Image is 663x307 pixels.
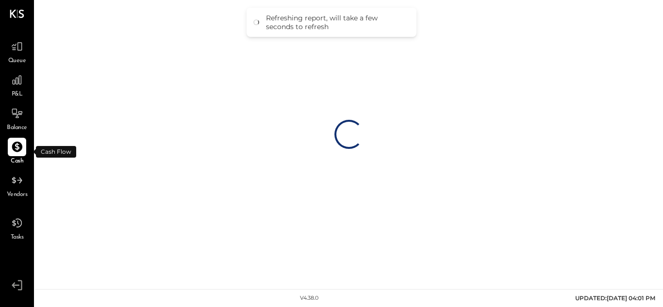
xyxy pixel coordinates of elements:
[8,57,26,65] span: Queue
[11,233,24,242] span: Tasks
[575,294,655,302] span: UPDATED: [DATE] 04:01 PM
[0,104,33,132] a: Balance
[11,157,23,166] span: Cash
[0,214,33,242] a: Tasks
[7,124,27,132] span: Balance
[7,191,28,199] span: Vendors
[0,37,33,65] a: Queue
[36,146,76,158] div: Cash Flow
[266,14,407,31] div: Refreshing report, will take a few seconds to refresh
[0,71,33,99] a: P&L
[12,90,23,99] span: P&L
[300,294,318,302] div: v 4.38.0
[0,138,33,166] a: Cash
[0,171,33,199] a: Vendors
